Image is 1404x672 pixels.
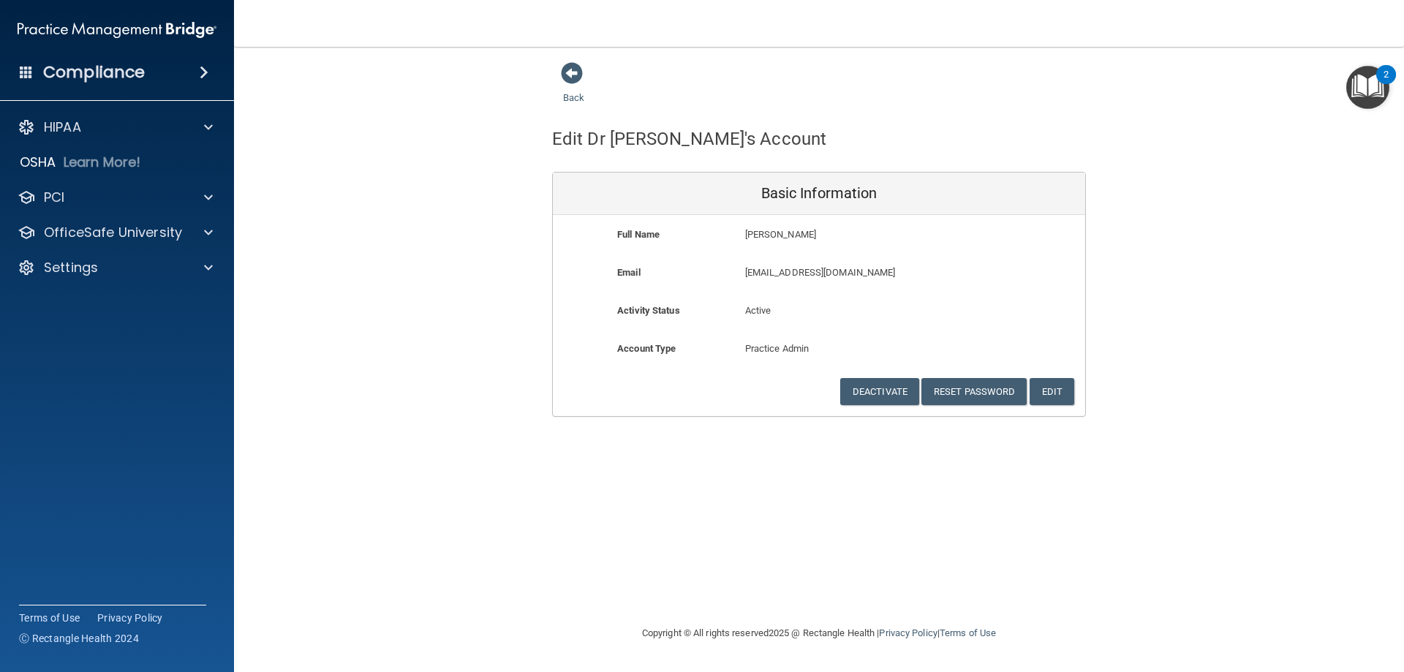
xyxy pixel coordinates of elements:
p: HIPAA [44,118,81,136]
button: Deactivate [840,378,919,405]
b: Activity Status [617,305,680,316]
b: Account Type [617,343,676,354]
p: Learn More! [64,154,141,171]
b: Full Name [617,229,660,240]
h4: Compliance [43,62,145,83]
a: HIPAA [18,118,213,136]
p: Practice Admin [745,340,894,358]
p: [PERSON_NAME] [745,226,978,243]
p: [EMAIL_ADDRESS][DOMAIN_NAME] [745,264,978,282]
a: OfficeSafe University [18,224,213,241]
a: Terms of Use [940,627,996,638]
h4: Edit Dr [PERSON_NAME]'s Account [552,129,826,148]
a: Privacy Policy [97,611,163,625]
b: Email [617,267,641,278]
button: Reset Password [921,378,1027,405]
div: 2 [1384,75,1389,94]
div: Basic Information [553,173,1085,215]
button: Edit [1030,378,1074,405]
a: Back [563,75,584,103]
a: Settings [18,259,213,276]
a: PCI [18,189,213,206]
button: Open Resource Center, 2 new notifications [1346,66,1389,109]
p: PCI [44,189,64,206]
img: PMB logo [18,15,216,45]
span: Ⓒ Rectangle Health 2024 [19,631,139,646]
p: Settings [44,259,98,276]
p: Active [745,302,894,320]
p: OSHA [20,154,56,171]
a: Privacy Policy [879,627,937,638]
a: Terms of Use [19,611,80,625]
div: Copyright © All rights reserved 2025 @ Rectangle Health | | [552,610,1086,657]
p: OfficeSafe University [44,224,182,241]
